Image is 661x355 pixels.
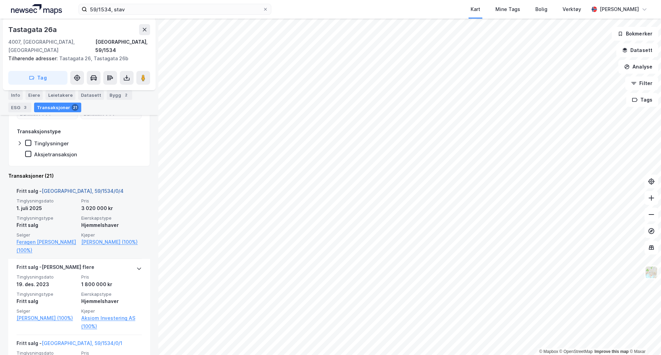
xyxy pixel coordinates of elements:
div: 2 [123,92,129,98]
span: Tilhørende adresser: [8,55,59,61]
a: [PERSON_NAME] (100%) [17,314,77,322]
input: Søk på adresse, matrikkel, gårdeiere, leietakere eller personer [87,4,263,14]
div: Eiere [25,90,43,100]
div: Transaksjonstype [17,127,61,136]
a: [GEOGRAPHIC_DATA], 59/1534/0/1 [42,340,122,346]
img: logo.a4113a55bc3d86da70a041830d287a7e.svg [11,4,62,14]
div: Kontrollprogram for chat [627,322,661,355]
div: Verktøy [563,5,581,13]
img: Z [645,266,658,279]
div: Info [8,90,23,100]
div: Transaksjoner [34,103,81,112]
button: Tags [626,93,658,107]
span: Eierskapstype [81,291,142,297]
button: Filter [625,76,658,90]
div: 3 [22,104,29,111]
div: Fritt salg - [PERSON_NAME] flere [17,263,94,274]
div: Fritt salg [17,221,77,229]
span: Tinglysningsdato [17,274,77,280]
a: Mapbox [539,349,558,354]
div: Tastagata 26, Tastagata 26b [8,54,145,63]
span: Tinglysningstype [17,291,77,297]
a: Improve this map [595,349,629,354]
div: Kart [471,5,480,13]
div: 3 020 000 kr [81,204,142,212]
a: [GEOGRAPHIC_DATA], 59/1534/0/4 [42,188,124,194]
a: Aksiom Investering AS (100%) [81,314,142,331]
div: Leietakere [45,90,75,100]
div: Bolig [535,5,547,13]
div: Fritt salg - [17,339,122,350]
div: 21 [72,104,78,111]
span: Selger [17,232,77,238]
a: Feragen [PERSON_NAME] (100%) [17,238,77,254]
button: Analyse [618,60,658,74]
iframe: Chat Widget [627,322,661,355]
button: Bokmerker [612,27,658,41]
div: ESG [8,103,31,112]
span: Pris [81,274,142,280]
div: Tastagata 26a [8,24,58,35]
a: OpenStreetMap [559,349,593,354]
span: Selger [17,308,77,314]
span: Tinglysningsdato [17,198,77,204]
div: Transaksjoner (21) [8,172,150,180]
span: Tinglysningstype [17,215,77,221]
span: Kjøper [81,232,142,238]
div: Hjemmelshaver [81,221,142,229]
div: [GEOGRAPHIC_DATA], 59/1534 [95,38,150,54]
div: Mine Tags [495,5,520,13]
div: Tinglysninger [34,140,69,147]
div: Fritt salg [17,297,77,305]
div: 1 800 000 kr [81,280,142,289]
button: Datasett [616,43,658,57]
div: Bygg [107,90,132,100]
div: Aksjetransaksjon [34,151,77,158]
div: Fritt salg - [17,187,124,198]
span: Eierskapstype [81,215,142,221]
span: Kjøper [81,308,142,314]
a: [PERSON_NAME] (100%) [81,238,142,246]
div: 1. juli 2025 [17,204,77,212]
span: Pris [81,198,142,204]
div: 19. des. 2023 [17,280,77,289]
button: Tag [8,71,67,85]
div: [PERSON_NAME] [600,5,639,13]
div: 4007, [GEOGRAPHIC_DATA], [GEOGRAPHIC_DATA] [8,38,95,54]
div: Datasett [78,90,104,100]
div: Hjemmelshaver [81,297,142,305]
